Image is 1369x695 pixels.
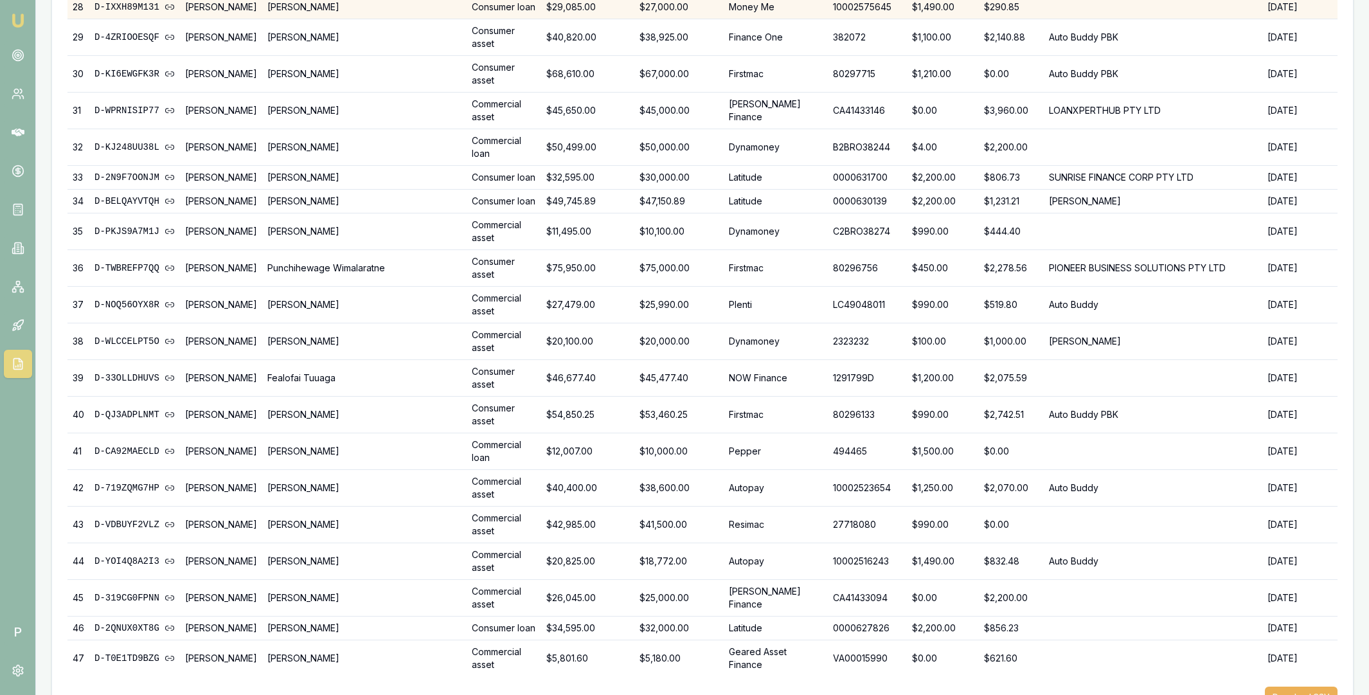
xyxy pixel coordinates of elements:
td: Consumer asset [467,360,541,397]
td: 0000630139 [828,190,908,213]
td: $20,100.00 [541,323,634,360]
a: D-WPRNISIP77 [94,104,175,117]
td: [PERSON_NAME] [180,470,262,507]
td: $54,850.25 [541,397,634,433]
td: $2,200.00 [907,166,978,190]
td: Commercial asset [467,507,541,543]
td: [PERSON_NAME] [262,19,467,56]
td: Firstmac [724,250,828,287]
td: $1,500.00 [907,433,978,470]
td: 38 [67,323,89,360]
td: $0.00 [907,580,978,617]
td: [PERSON_NAME] [1044,190,1262,213]
td: $0.00 [979,507,1044,543]
td: [DATE] [1262,93,1338,129]
td: $621.60 [979,640,1044,677]
td: Consumer asset [467,397,541,433]
td: Consumer loan [467,166,541,190]
td: Commercial asset [467,93,541,129]
td: [PERSON_NAME] [180,360,262,397]
td: Commercial loan [467,433,541,470]
td: $2,070.00 [979,470,1044,507]
td: $10,000.00 [634,433,724,470]
td: 32 [67,129,89,166]
td: [PERSON_NAME] [180,287,262,323]
td: $75,000.00 [634,250,724,287]
td: [DATE] [1262,507,1338,543]
td: $1,231.21 [979,190,1044,213]
td: $2,200.00 [907,190,978,213]
td: $100.00 [907,323,978,360]
td: 41 [67,433,89,470]
td: [DATE] [1262,617,1338,640]
td: $1,000.00 [979,323,1044,360]
td: $856.23 [979,617,1044,640]
td: Auto Buddy PBK [1044,19,1262,56]
td: $444.40 [979,213,1044,250]
td: $1,200.00 [907,360,978,397]
td: 80297715 [828,56,908,93]
a: D-YOI4Q8A2I3 [94,555,175,568]
td: $38,925.00 [634,19,724,56]
td: Resimac [724,507,828,543]
td: 47 [67,640,89,677]
td: Consumer loan [467,190,541,213]
td: $45,000.00 [634,93,724,129]
td: $990.00 [907,213,978,250]
td: Commercial asset [467,580,541,617]
td: Consumer loan [467,617,541,640]
td: 40 [67,397,89,433]
td: 31 [67,93,89,129]
td: $34,595.00 [541,617,634,640]
td: $5,801.60 [541,640,634,677]
td: [DATE] [1262,287,1338,323]
td: [DATE] [1262,470,1338,507]
td: $11,495.00 [541,213,634,250]
td: [DATE] [1262,190,1338,213]
td: Commercial asset [467,640,541,677]
td: 30 [67,56,89,93]
td: C2BRO38274 [828,213,908,250]
td: Dynamoney [724,323,828,360]
td: [PERSON_NAME] [180,56,262,93]
td: $75,950.00 [541,250,634,287]
td: $32,595.00 [541,166,634,190]
td: 44 [67,543,89,580]
td: 33 [67,166,89,190]
td: [PERSON_NAME] [262,470,467,507]
td: $0.00 [979,433,1044,470]
td: $42,985.00 [541,507,634,543]
td: [PERSON_NAME] [262,617,467,640]
td: 42 [67,470,89,507]
td: 1291799D [828,360,908,397]
td: [PERSON_NAME] [180,19,262,56]
td: $0.00 [979,56,1044,93]
td: [PERSON_NAME] [180,433,262,470]
td: $25,990.00 [634,287,724,323]
td: $46,677.40 [541,360,634,397]
td: $41,500.00 [634,507,724,543]
td: [DATE] [1262,250,1338,287]
td: Commercial asset [467,287,541,323]
td: [PERSON_NAME] [180,507,262,543]
td: CA41433146 [828,93,908,129]
td: LOANXPERTHUB PTY LTD [1044,93,1262,129]
td: [PERSON_NAME] [262,93,467,129]
td: 10002516243 [828,543,908,580]
td: $1,250.00 [907,470,978,507]
td: [DATE] [1262,433,1338,470]
a: D-KI6EWGFK3R [94,68,175,80]
td: [DATE] [1262,323,1338,360]
td: $2,200.00 [979,129,1044,166]
td: [DATE] [1262,397,1338,433]
span: P [4,618,32,646]
td: $50,000.00 [634,129,724,166]
td: Commercial asset [467,470,541,507]
td: 10002523654 [828,470,908,507]
td: [PERSON_NAME] [262,323,467,360]
a: D-719ZQMG7HP [94,482,175,494]
td: [PERSON_NAME] [262,213,467,250]
td: Autopay [724,470,828,507]
td: Geared Asset Finance [724,640,828,677]
td: LC49048011 [828,287,908,323]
